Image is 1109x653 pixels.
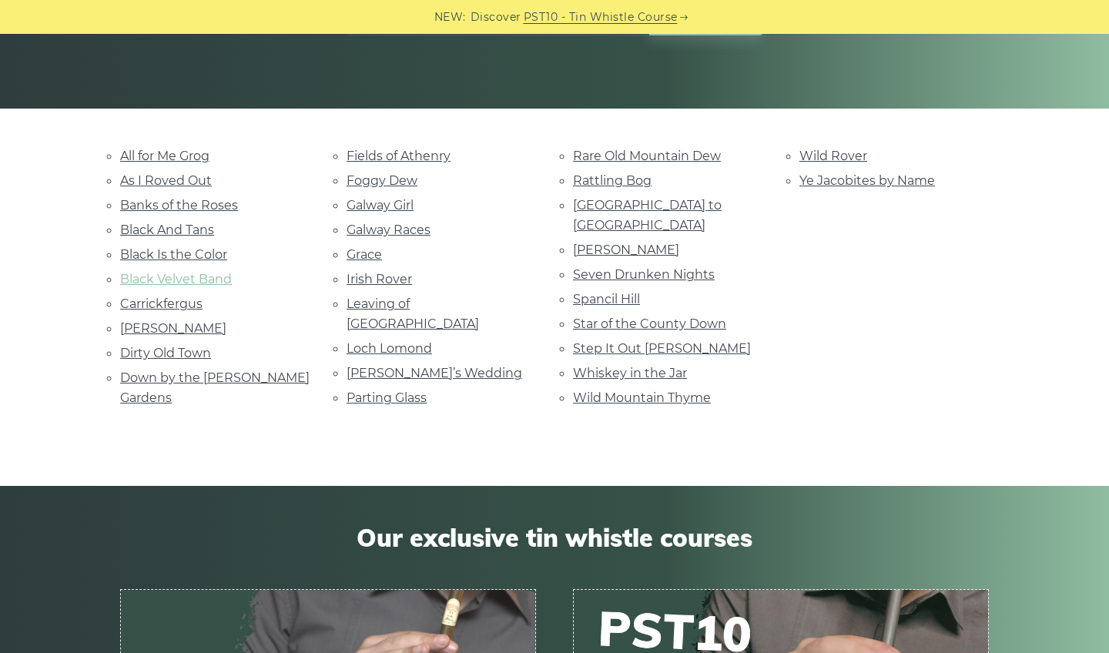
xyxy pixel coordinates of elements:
a: [PERSON_NAME] [120,321,226,336]
a: Loch Lomond [347,341,432,356]
a: Leaving of [GEOGRAPHIC_DATA] [347,296,479,331]
a: Whiskey in the Jar [573,366,687,380]
a: Parting Glass [347,390,427,405]
a: Black Is the Color [120,247,227,262]
a: Rattling Bog [573,173,652,188]
a: Grace [347,247,382,262]
a: Galway Races [347,223,431,237]
a: Star of the County Down [573,316,726,331]
span: NEW: [434,8,466,26]
a: PST10 - Tin Whistle Course [524,8,678,26]
a: Galway Girl [347,198,414,213]
a: Carrickfergus [120,296,203,311]
a: Banks of the Roses [120,198,238,213]
span: Discover [471,8,521,26]
a: Ye Jacobites by Name [799,173,935,188]
a: Irish Rover [347,272,412,286]
a: Wild Rover [799,149,867,163]
a: Down by the [PERSON_NAME] Gardens [120,370,310,405]
span: Our exclusive tin whistle courses [120,523,989,552]
a: All for Me Grog [120,149,209,163]
a: Black And Tans [120,223,214,237]
a: Seven Drunken Nights [573,267,715,282]
a: Fields of Athenry [347,149,451,163]
a: [PERSON_NAME]’s Wedding [347,366,522,380]
a: Dirty Old Town [120,346,211,360]
a: [PERSON_NAME] [573,243,679,257]
a: As I Roved Out [120,173,212,188]
a: Spancil Hill [573,292,640,306]
a: Step It Out [PERSON_NAME] [573,341,751,356]
a: Foggy Dew [347,173,417,188]
a: Rare Old Mountain Dew [573,149,721,163]
a: Black Velvet Band [120,272,232,286]
a: Wild Mountain Thyme [573,390,711,405]
a: [GEOGRAPHIC_DATA] to [GEOGRAPHIC_DATA] [573,198,722,233]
